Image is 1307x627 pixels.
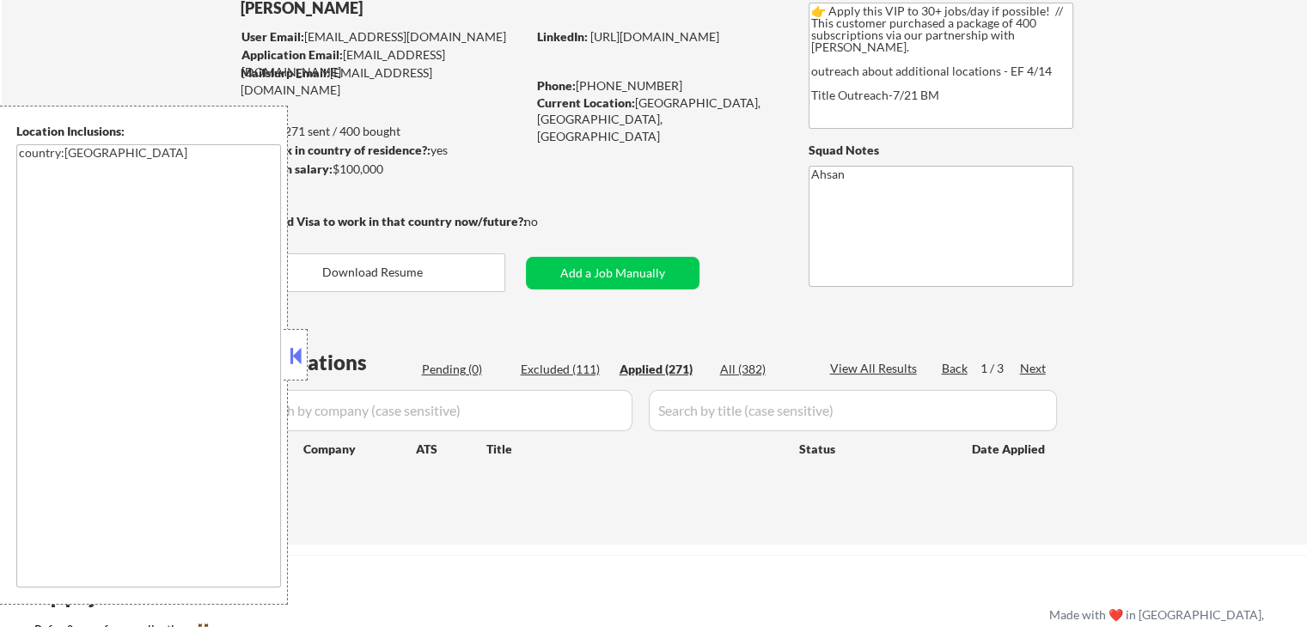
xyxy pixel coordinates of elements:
[303,441,416,458] div: Company
[241,46,526,80] div: [EMAIL_ADDRESS][DOMAIN_NAME]
[241,214,527,228] strong: Will need Visa to work in that country now/future?:
[980,360,1020,377] div: 1 / 3
[972,441,1047,458] div: Date Applied
[246,390,632,431] input: Search by company (case sensitive)
[799,433,947,464] div: Status
[486,441,783,458] div: Title
[537,78,576,93] strong: Phone:
[241,47,343,62] strong: Application Email:
[524,213,573,230] div: no
[34,579,150,608] div: ApplyAll
[537,95,635,110] strong: Current Location:
[521,361,607,378] div: Excluded (111)
[537,29,588,44] strong: LinkedIn:
[526,257,699,289] button: Add a Job Manually
[240,161,526,178] div: $100,000
[16,123,281,140] div: Location Inclusions:
[537,77,780,94] div: [PHONE_NUMBER]
[720,361,806,378] div: All (382)
[246,352,416,373] div: Applications
[620,361,705,378] div: Applied (271)
[416,441,486,458] div: ATS
[241,253,505,292] button: Download Resume
[830,360,922,377] div: View All Results
[241,28,526,46] div: [EMAIL_ADDRESS][DOMAIN_NAME]
[241,65,330,80] strong: Mailslurp Email:
[240,142,521,159] div: yes
[942,360,969,377] div: Back
[809,142,1073,159] div: Squad Notes
[241,64,526,98] div: [EMAIL_ADDRESS][DOMAIN_NAME]
[649,390,1057,431] input: Search by title (case sensitive)
[240,143,431,157] strong: Can work in country of residence?:
[240,123,526,140] div: 271 sent / 400 bought
[537,94,780,145] div: [GEOGRAPHIC_DATA], [GEOGRAPHIC_DATA], [GEOGRAPHIC_DATA]
[422,361,508,378] div: Pending (0)
[590,29,719,44] a: [URL][DOMAIN_NAME]
[1020,360,1047,377] div: Next
[241,29,304,44] strong: User Email:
